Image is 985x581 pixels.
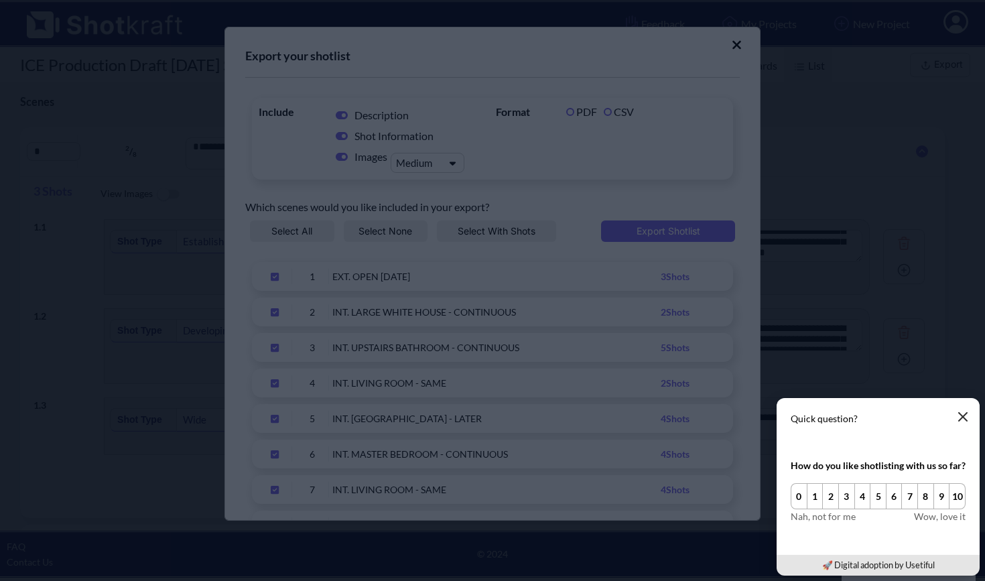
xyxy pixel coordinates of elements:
[870,483,886,509] button: 5
[949,483,966,509] button: 10
[791,458,966,472] div: How do you like shotlisting with us so far?
[791,509,856,523] span: Nah, not for me
[933,483,950,509] button: 9
[914,509,966,523] span: Wow, love it
[917,483,934,509] button: 8
[838,483,855,509] button: 3
[822,560,935,570] a: 🚀 Digital adoption by Usetiful
[807,483,824,509] button: 1
[901,483,918,509] button: 7
[822,483,839,509] button: 2
[791,483,807,509] button: 0
[854,483,871,509] button: 4
[10,11,124,21] div: Online
[791,412,966,426] p: Quick question?
[886,483,903,509] button: 6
